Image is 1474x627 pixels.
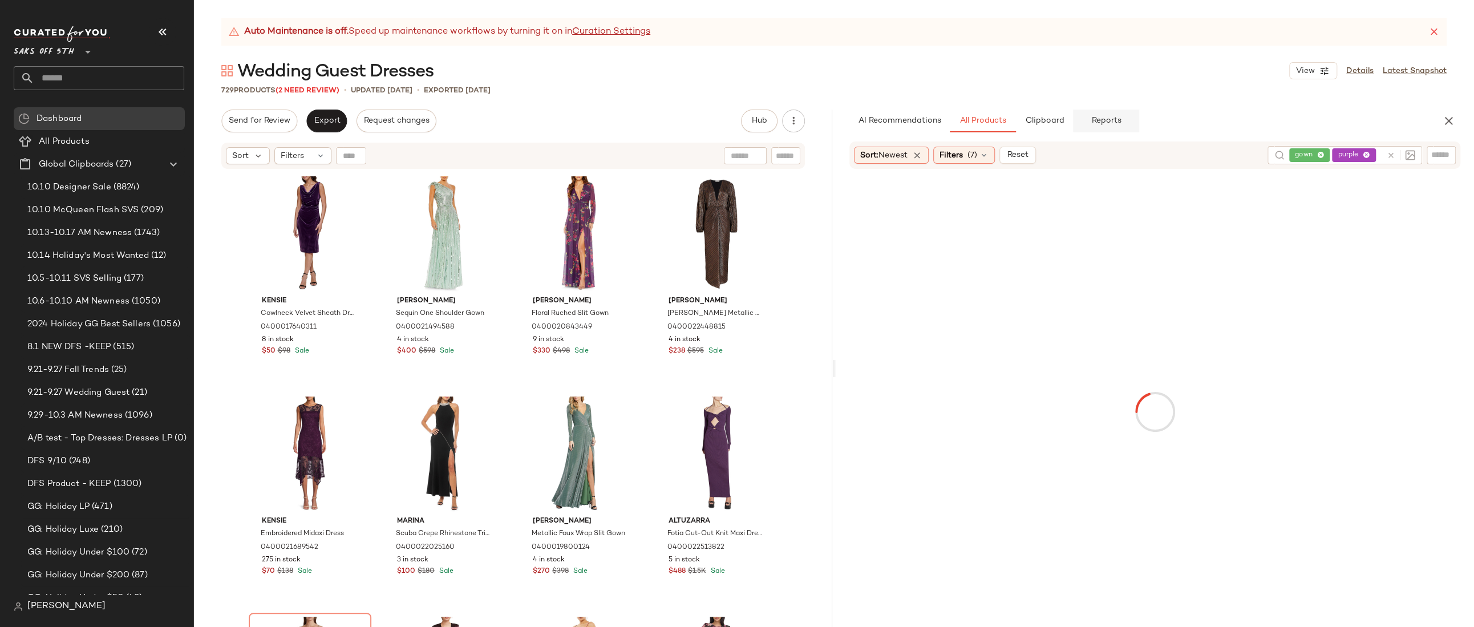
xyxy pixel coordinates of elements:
span: View [1295,67,1315,76]
span: (25) [109,363,127,377]
a: Curation Settings [572,25,650,39]
span: 10.10 McQueen Flash SVS [27,204,139,217]
span: All Products [959,116,1006,126]
span: 9.21-9.27 Fall Trends [27,363,109,377]
span: $330 [533,346,550,357]
img: svg%3e [1405,150,1415,160]
span: 729 [221,87,234,95]
span: 275 in stock [262,555,301,565]
span: Altuzarra [668,516,764,527]
span: purple [1338,150,1363,160]
span: (1096) [123,409,152,422]
span: Global Clipboards [39,158,114,171]
span: Cowlneck Velvet Sheath Dress [261,309,357,319]
span: (177) [122,272,144,285]
span: 8.1 NEW DFS -KEEP [27,341,111,354]
span: 0400020843449 [532,322,592,333]
img: 0400021689542_EGGPLANT [253,397,367,512]
span: Sale [293,347,309,355]
div: Products [221,85,339,96]
span: Sale [438,347,454,355]
span: Sort: [860,149,908,161]
span: $70 [262,567,275,577]
span: $595 [687,346,703,357]
span: Sequin One Shoulder Gown [396,309,484,319]
span: 9 in stock [533,335,564,345]
span: Newest [878,151,908,160]
button: Send for Review [221,110,297,132]
span: $488 [668,567,685,577]
span: DFS 9/10 [27,455,67,468]
span: Filters [940,149,963,161]
span: 0400017640311 [261,322,317,333]
span: (1743) [132,226,160,240]
span: (21) [129,386,147,399]
span: Filters [281,150,304,162]
span: (1050) [129,295,160,308]
strong: Auto Maintenance is off. [244,25,349,39]
img: 0400022448815 [659,176,774,292]
span: 0400022025160 [396,543,455,553]
span: 10.14 Holiday's Most Wanted [27,249,149,262]
span: [PERSON_NAME] [27,600,106,613]
span: 10.5-10.11 SVS Selling [27,272,122,285]
span: Marina [397,516,493,527]
div: Speed up maintenance workflows by turning it on in [228,25,650,39]
span: (12) [149,249,167,262]
span: 4 in stock [397,335,429,345]
span: gown [1295,150,1317,160]
span: $270 [533,567,550,577]
span: Kensie [262,516,358,527]
span: $498 [553,346,570,357]
span: $98 [278,346,290,357]
span: Floral Ruched Slit Gown [532,309,609,319]
span: [PERSON_NAME] Metallic Maxi Dress [667,309,763,319]
span: 9.29-10.3 AM Newness [27,409,123,422]
span: Sale [437,568,453,575]
span: (87) [129,569,148,582]
span: GG: Holiday LP [27,500,90,513]
span: 0400022448815 [667,322,725,333]
img: 0400020843449 [524,176,638,292]
span: 4 in stock [533,555,565,565]
span: AI Recommendations [858,116,941,126]
span: (471) [90,500,112,513]
span: Metallic Faux Wrap Slit Gown [532,529,625,539]
span: (1056) [151,318,180,331]
span: 5 in stock [668,555,699,565]
span: All Products [39,135,90,148]
span: 9.21-9.27 Wedding Guest [27,386,129,399]
span: (248) [67,455,90,468]
img: 0400022513822_DEEPAMETHYST [659,397,774,512]
span: 10.10 Designer Sale [27,181,111,194]
span: (7) [967,149,977,161]
span: $238 [668,346,685,357]
button: Export [306,110,347,132]
p: Exported [DATE] [424,85,491,96]
a: Details [1346,65,1374,77]
span: Fotia Cut-Out Knit Maxi Dress [667,529,763,539]
span: 0400021689542 [261,543,318,553]
span: Kensie [262,296,358,306]
span: (1300) [111,478,142,491]
span: GG: Holiday Under $50 [27,592,124,605]
img: cfy_white_logo.C9jOOHJF.svg [14,26,111,42]
span: 8 in stock [262,335,294,345]
span: Sale [572,347,589,355]
img: 0400017640311_EGGPLANT [253,176,367,292]
span: 10.13-10.17 AM Newness [27,226,132,240]
img: 0400019800124 [524,397,638,512]
span: Embroidered Midaxi Dress [261,529,344,539]
button: Reset [999,147,1036,164]
span: 3 in stock [397,555,428,565]
span: (2 Need Review) [276,87,339,95]
span: Sale [571,568,588,575]
span: Saks OFF 5TH [14,39,74,59]
button: Request changes [357,110,436,132]
span: $1.5K [687,567,706,577]
span: Sale [706,347,722,355]
span: Export [313,116,340,126]
span: [PERSON_NAME] [397,296,493,306]
span: Scuba Crepe Rhinestone Trim Slit Gown [396,529,492,539]
span: $400 [397,346,416,357]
